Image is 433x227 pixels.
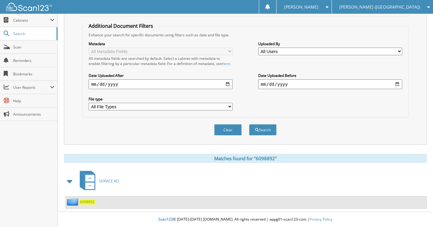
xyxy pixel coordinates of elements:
[86,32,405,38] div: Enhance your search for specific documents using filters such as date and file type.
[13,85,50,90] span: User Reports
[89,56,232,66] div: All metadata fields are searched by default. Select a cabinet with metadata to enable filtering b...
[284,5,318,9] span: [PERSON_NAME]
[13,71,54,77] span: Bookmarks
[339,5,420,9] span: [PERSON_NAME] ([GEOGRAPHIC_DATA])
[13,112,54,117] span: Announcements
[86,23,156,29] legend: Additional Document Filters
[76,169,119,193] a: SERVICE RO
[13,98,54,103] span: Help
[58,212,433,227] div: © [DATE]-[DATE] [DOMAIN_NAME]. All rights reserved | appg01-scan123-com |
[89,96,232,102] label: File type
[64,154,427,163] div: Matches found for "6098892"
[258,41,402,46] label: Uploaded By
[13,58,54,63] span: Reminders
[13,18,50,23] span: Cabinets
[214,124,242,135] button: Clear
[13,45,54,50] span: Scan
[80,199,95,204] a: 6098892
[222,61,230,66] a: here
[89,73,232,78] label: Date Uploaded After
[310,217,332,222] a: Privacy Policy
[402,198,433,227] iframe: Chat Widget
[13,31,53,36] span: Search
[158,217,173,222] span: Scan123
[89,41,232,46] label: Metadata
[249,124,277,135] button: Search
[67,198,80,206] img: folder2.png
[89,79,232,89] input: start
[99,178,119,184] span: SERVICE RO
[258,73,402,78] label: Date Uploaded Before
[6,3,52,11] img: scan123-logo-white.svg
[258,79,402,89] input: end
